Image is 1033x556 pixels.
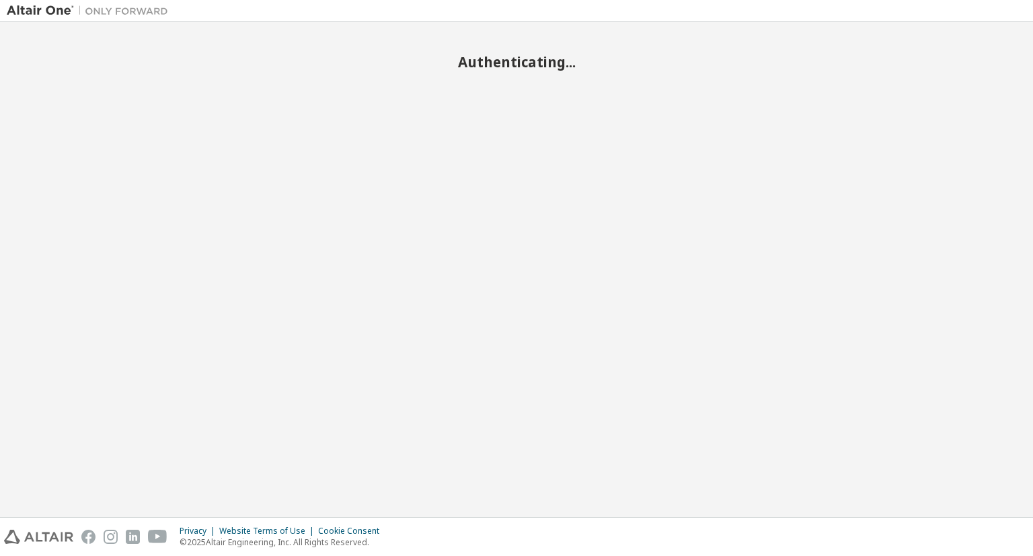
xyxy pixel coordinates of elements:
[148,530,167,544] img: youtube.svg
[4,530,73,544] img: altair_logo.svg
[318,526,387,536] div: Cookie Consent
[7,4,175,18] img: Altair One
[180,536,387,548] p: © 2025 Altair Engineering, Inc. All Rights Reserved.
[219,526,318,536] div: Website Terms of Use
[180,526,219,536] div: Privacy
[126,530,140,544] img: linkedin.svg
[7,53,1026,71] h2: Authenticating...
[81,530,95,544] img: facebook.svg
[104,530,118,544] img: instagram.svg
